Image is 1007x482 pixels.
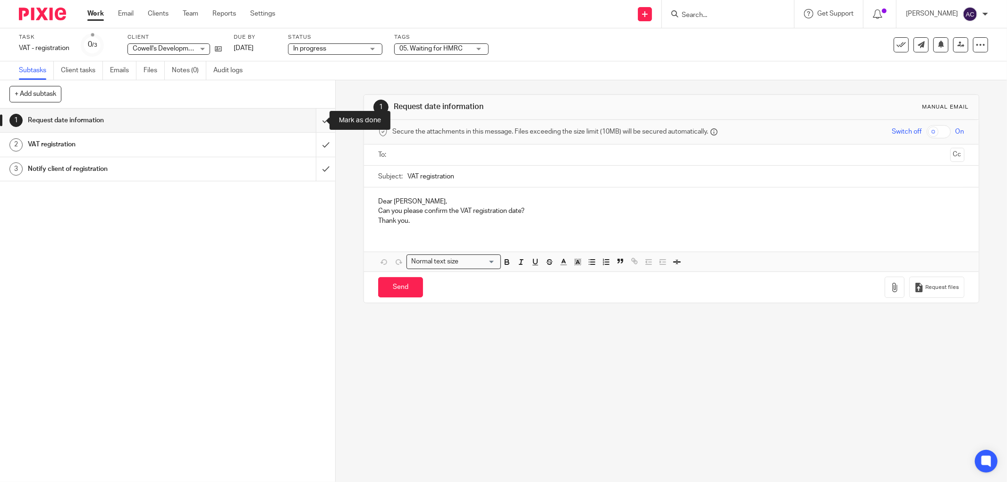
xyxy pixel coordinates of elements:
[392,127,708,136] span: Secure the attachments in this message. Files exceeding the size limit (10MB) will be secured aut...
[213,61,250,80] a: Audit logs
[250,9,275,18] a: Settings
[19,61,54,80] a: Subtasks
[28,162,214,176] h1: Notify client of registration
[906,9,958,18] p: [PERSON_NAME]
[144,61,165,80] a: Files
[461,257,495,267] input: Search for option
[681,11,766,20] input: Search
[19,34,69,41] label: Task
[9,86,61,102] button: + Add subtask
[922,103,969,111] div: Manual email
[148,9,169,18] a: Clients
[234,45,254,51] span: [DATE]
[378,197,965,206] p: Dear [PERSON_NAME],
[19,8,66,20] img: Pixie
[9,138,23,152] div: 2
[817,10,854,17] span: Get Support
[87,9,104,18] a: Work
[373,100,389,115] div: 1
[378,206,965,216] p: Can you please confirm the VAT registration date?
[892,127,922,136] span: Switch off
[28,113,214,127] h1: Request date information
[19,43,69,53] div: VAT - registration
[118,9,134,18] a: Email
[28,137,214,152] h1: VAT registration
[288,34,382,41] label: Status
[234,34,276,41] label: Due by
[963,7,978,22] img: svg%3E
[61,61,103,80] a: Client tasks
[394,102,692,112] h1: Request date information
[183,9,198,18] a: Team
[950,148,965,162] button: Cc
[92,42,97,48] small: /3
[9,162,23,176] div: 3
[406,254,501,269] div: Search for option
[399,45,463,52] span: 05. Waiting for HMRC
[926,284,959,291] span: Request files
[127,34,222,41] label: Client
[9,114,23,127] div: 1
[110,61,136,80] a: Emails
[956,127,965,136] span: On
[394,34,489,41] label: Tags
[212,9,236,18] a: Reports
[378,150,389,160] label: To:
[378,216,965,226] p: Thank you.
[172,61,206,80] a: Notes (0)
[409,257,460,267] span: Normal text size
[378,277,423,297] input: Send
[378,172,403,181] label: Subject:
[293,45,326,52] span: In progress
[88,39,97,50] div: 0
[133,45,225,52] span: Cowell's Developments Limited
[909,277,964,298] button: Request files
